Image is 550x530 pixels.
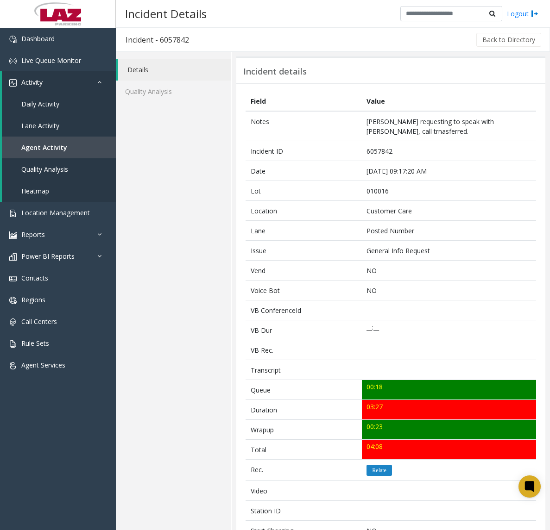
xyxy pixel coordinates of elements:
i: Relate [372,468,386,473]
th: Field [246,91,362,112]
img: 'icon' [9,340,17,348]
td: Issue [246,241,362,261]
td: 04:08 [362,440,536,460]
td: 6057842 [362,141,536,161]
h3: Incident - 6057842 [116,29,198,50]
td: Posted Number [362,221,536,241]
span: Rule Sets [21,339,49,348]
span: Activity [21,78,43,87]
td: Incident ID [246,141,362,161]
span: Contacts [21,274,48,282]
td: 00:18 [362,380,536,400]
span: Heatmap [21,187,49,195]
td: Lot [246,181,362,201]
a: Heatmap [2,180,116,202]
span: Regions [21,295,45,304]
td: 03:27 [362,400,536,420]
span: Quality Analysis [21,165,68,174]
button: Back to Directory [476,33,541,47]
span: Call Centers [21,317,57,326]
a: Quality Analysis [116,81,231,102]
span: Power BI Reports [21,252,75,261]
img: logout [531,9,538,19]
a: Logout [507,9,538,19]
h3: Incident Details [120,2,211,25]
td: General Info Request [362,241,536,261]
img: 'icon' [9,36,17,43]
th: Value [362,91,536,112]
td: Station ID [246,501,362,521]
td: [DATE] 09:17:20 AM [362,161,536,181]
td: Duration [246,400,362,420]
td: Lane [246,221,362,241]
a: Quality Analysis [2,158,116,180]
td: VB Rec. [246,340,362,360]
td: Queue [246,380,362,400]
p: NO [367,286,531,295]
a: Daily Activity [2,93,116,115]
img: 'icon' [9,231,17,239]
td: Location [246,201,362,221]
a: Details [118,59,231,81]
span: Reports [21,230,45,239]
td: 010016 [362,181,536,201]
td: Date [246,161,362,181]
td: VB ConferenceId [246,300,362,320]
img: 'icon' [9,318,17,326]
img: 'icon' [9,57,17,65]
td: Voice Bot [246,281,362,300]
span: Lane Activity [21,121,59,130]
td: Total [246,440,362,460]
td: Wrapup [246,420,362,440]
span: Dashboard [21,34,55,43]
span: Agent Services [21,361,65,369]
a: Activity [2,71,116,93]
p: NO [367,266,531,275]
td: Transcript [246,360,362,380]
td: __:__ [362,320,536,340]
img: 'icon' [9,79,17,87]
button: Relate [367,465,392,476]
td: Rec. [246,460,362,481]
td: Video [246,481,362,501]
td: [PERSON_NAME] requesting to speak with [PERSON_NAME], call trnasferred. [362,111,536,141]
td: 00:23 [362,420,536,440]
a: Agent Activity [2,137,116,158]
span: Location Management [21,208,90,217]
img: 'icon' [9,210,17,217]
td: Customer Care [362,201,536,221]
h3: Incident details [243,67,307,77]
td: Notes [246,111,362,141]
span: Live Queue Monitor [21,56,81,65]
span: Daily Activity [21,100,59,108]
img: 'icon' [9,275,17,282]
span: Agent Activity [21,143,67,152]
img: 'icon' [9,297,17,304]
td: Vend [246,261,362,281]
img: 'icon' [9,362,17,369]
a: Lane Activity [2,115,116,137]
td: VB Dur [246,320,362,340]
img: 'icon' [9,253,17,261]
